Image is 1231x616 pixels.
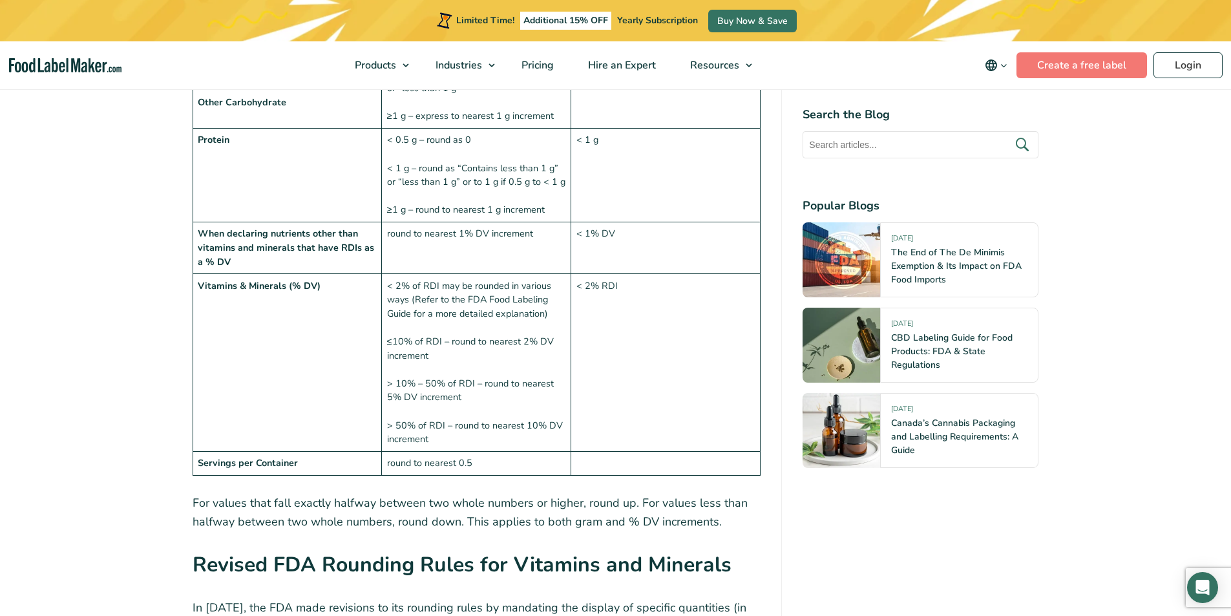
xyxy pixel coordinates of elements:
td: round to nearest 1% DV increment [382,222,571,274]
td: < 2% RDI [571,274,761,452]
div: Open Intercom Messenger [1187,572,1218,603]
strong: Vitamins & Minerals (% DV) [198,279,321,292]
a: Hire an Expert [571,41,670,89]
strong: When declaring nutrients other than vitamins and minerals that have RDIs as a % DV [198,227,374,268]
td: < 2% of RDI may be rounded in various ways (Refer to the FDA Food Labeling Guide for a more detai... [382,274,571,452]
a: Industries [419,41,501,89]
td: round to nearest 0.5 [382,452,571,476]
span: Industries [432,58,483,72]
td: < 1% DV [571,222,761,274]
a: CBD Labeling Guide for Food Products: FDA & State Regulations [891,332,1013,371]
strong: Servings per Container [198,456,298,469]
a: Buy Now & Save [708,10,797,32]
span: Products [351,58,397,72]
a: Resources [673,41,759,89]
strong: Revised FDA Rounding Rules for Vitamins and Minerals [193,551,731,579]
span: Additional 15% OFF [520,12,611,30]
h4: Search the Blog [803,106,1038,123]
span: Pricing [518,58,555,72]
span: [DATE] [891,404,913,419]
a: Login [1153,52,1223,78]
span: [DATE] [891,233,913,248]
a: Canada’s Cannabis Packaging and Labelling Requirements: A Guide [891,417,1018,456]
strong: Protein [198,133,229,146]
a: Pricing [505,41,568,89]
span: [DATE] [891,319,913,334]
span: Limited Time! [456,14,514,27]
span: Hire an Expert [584,58,657,72]
span: Yearly Subscription [617,14,698,27]
p: For values that fall exactly halfway between two whole numbers or higher, round up. For values le... [193,494,761,531]
input: Search articles... [803,131,1038,158]
a: The End of The De Minimis Exemption & Its Impact on FDA Food Imports [891,246,1022,286]
span: Resources [686,58,741,72]
td: < 0.5 g – round as 0 < 1 g – round as “Contains less than 1 g” or “less than 1 g” or to 1 g if 0.... [382,129,571,222]
strong: Other Carbohydrate [198,96,286,109]
h4: Popular Blogs [803,197,1038,215]
a: Products [338,41,416,89]
td: < 1 g [571,129,761,222]
a: Create a free label [1016,52,1147,78]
